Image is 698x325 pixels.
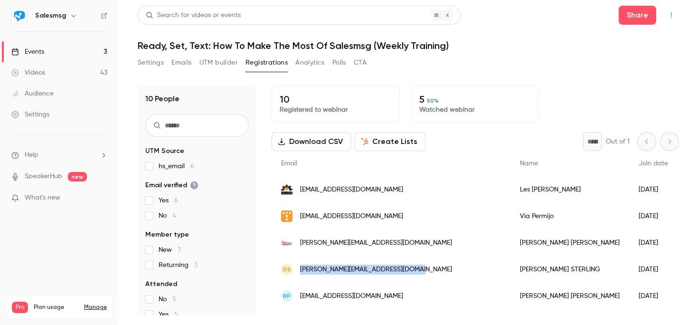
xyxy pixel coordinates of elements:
span: Attended [145,279,177,289]
div: [PERSON_NAME] [PERSON_NAME] [510,283,629,309]
img: offgridtrailers.com [281,184,292,195]
span: Email [281,160,297,167]
span: 5 [174,311,178,318]
span: 6 [190,163,194,170]
span: What's new [25,193,60,203]
span: DS [283,265,291,274]
button: Settings [138,55,164,70]
div: Les [PERSON_NAME] [510,176,629,203]
span: [EMAIL_ADDRESS][DOMAIN_NAME] [300,291,403,301]
span: [PERSON_NAME][EMAIL_ADDRESS][DOMAIN_NAME] [300,265,452,275]
button: Analytics [295,55,325,70]
span: Yes [159,196,178,205]
a: SpeakerHub [25,172,62,182]
span: 3 [194,262,198,268]
span: Yes [159,310,178,319]
img: Salesmsg [12,8,27,23]
div: [DATE] [629,203,678,229]
div: Settings [11,110,49,119]
button: Registrations [245,55,288,70]
div: [DATE] [629,283,678,309]
p: Out of 1 [606,137,630,146]
button: UTM builder [199,55,238,70]
button: Create Lists [355,132,425,151]
span: 6 [174,197,178,204]
span: [PERSON_NAME][EMAIL_ADDRESS][DOMAIN_NAME] [300,238,452,248]
span: Email verified [145,181,198,190]
span: [EMAIL_ADDRESS][DOMAIN_NAME] [300,185,403,195]
span: RP [283,292,291,300]
p: 10 [280,94,392,105]
img: fit3d.com [281,210,292,222]
h1: Ready, Set, Text: How To Make The Most Of Salesmsg (Weekly Training) [138,40,679,51]
div: Audience [11,89,54,98]
div: [DATE] [629,176,678,203]
div: [PERSON_NAME] STERLING [510,256,629,283]
span: No [159,211,176,220]
span: [EMAIL_ADDRESS][DOMAIN_NAME] [300,211,403,221]
span: hs_email [159,162,194,171]
span: 7 [178,247,181,253]
button: Share [619,6,656,25]
span: Join date [639,160,668,167]
span: Returning [159,260,198,270]
span: Plan usage [34,304,78,311]
a: Manage [84,304,107,311]
iframe: Noticeable Trigger [96,194,107,202]
p: Registered to webinar [280,105,392,115]
p: Watched webinar [419,105,531,115]
h6: Salesmsg [35,11,66,20]
p: 5 [419,94,531,105]
div: Via Permijo [510,203,629,229]
span: 4 [172,212,176,219]
span: Help [25,150,38,160]
h1: 10 People [145,93,179,105]
li: help-dropdown-opener [11,150,107,160]
span: 50 % [427,97,439,104]
div: [PERSON_NAME] [PERSON_NAME] [510,229,629,256]
div: Search for videos or events [146,10,241,20]
span: UTM Source [145,146,184,156]
span: Name [520,160,538,167]
button: Emails [171,55,191,70]
div: Videos [11,68,45,77]
button: Polls [332,55,346,70]
span: new [68,172,87,182]
div: [DATE] [629,229,678,256]
div: Events [11,47,44,57]
span: New [159,245,181,255]
button: CTA [354,55,367,70]
span: No [159,295,176,304]
span: Pro [12,302,28,313]
div: [DATE] [629,256,678,283]
img: energyswingwindows.com [281,237,292,249]
button: Download CSV [272,132,351,151]
span: Member type [145,230,189,239]
span: 5 [172,296,176,303]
